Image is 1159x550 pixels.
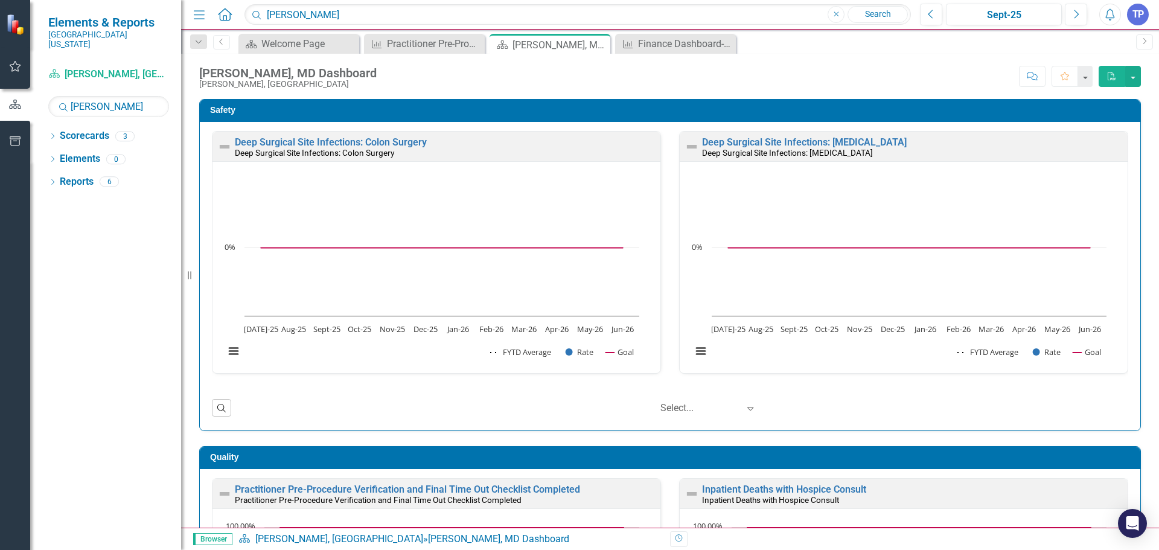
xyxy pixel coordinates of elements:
svg: Interactive chart [219,174,645,370]
div: [PERSON_NAME], MD Dashboard [428,533,569,545]
button: View chart menu, Chart [692,343,709,360]
button: View chart menu, Chart [225,343,242,360]
svg: Interactive chart [686,174,1113,370]
img: ClearPoint Strategy [6,14,27,35]
div: [PERSON_NAME], [GEOGRAPHIC_DATA] [199,80,377,89]
text: 0% [225,241,235,252]
text: May-26 [577,324,603,334]
text: Apr-26 [545,324,569,334]
text: Jun-26 [610,324,634,334]
a: Practitioner Pre-Procedure Verification and Final Time Out Checklist Completed [235,484,580,495]
text: Sept-25 [313,324,340,334]
input: Search Below... [48,96,169,117]
text: Jun-26 [1078,324,1101,334]
text: Jan-26 [446,324,469,334]
a: Elements [60,152,100,166]
text: Apr-26 [1012,324,1036,334]
text: Jan-26 [913,324,936,334]
a: [PERSON_NAME], [GEOGRAPHIC_DATA] [255,533,423,545]
a: Practitioner Pre-Procedure Verification and Final Time Out Checklist Completed [367,36,482,51]
div: Sept-25 [950,8,1058,22]
text: Feb-26 [947,324,971,334]
text: 0% [692,241,703,252]
small: [GEOGRAPHIC_DATA][US_STATE] [48,30,169,50]
button: Show Goal [1073,347,1101,357]
small: Deep Surgical Site Infections: Colon Surgery [235,148,394,158]
a: Finance Dashboard-[PERSON_NAME], [GEOGRAPHIC_DATA] [618,36,733,51]
text: Mar-26 [511,324,537,334]
div: Chart. Highcharts interactive chart. [686,174,1122,370]
text: [DATE]-25 [711,324,746,334]
button: Show FYTD Average [957,347,1020,357]
a: Reports [60,175,94,189]
div: Finance Dashboard-[PERSON_NAME], [GEOGRAPHIC_DATA] [638,36,733,51]
g: Goal, series 3 of 3. Line with 12 data points. [745,525,1094,529]
img: Not Defined [685,139,699,154]
text: Dec-25 [881,324,905,334]
div: 0 [106,154,126,164]
div: Open Intercom Messenger [1118,509,1147,538]
div: 3 [115,131,135,141]
button: Show Goal [605,347,634,357]
g: Goal, series 3 of 3. Line with 12 data points. [278,525,627,529]
text: [DATE]-25 [244,324,278,334]
button: Show Rate [1033,347,1061,357]
text: 100.00% [693,520,723,531]
div: 6 [100,177,119,187]
a: Deep Surgical Site Infections: [MEDICAL_DATA] [702,136,907,148]
input: Search ClearPoint... [244,4,911,25]
h3: Safety [210,106,1134,115]
text: Aug-25 [281,324,306,334]
small: Deep Surgical Site Infections: [MEDICAL_DATA] [702,148,873,158]
text: 100.00% [226,520,255,531]
text: Sept-25 [781,324,808,334]
text: Oct-25 [348,324,371,334]
a: Scorecards [60,129,109,143]
div: Welcome Page [261,36,356,51]
h3: Quality [210,453,1134,462]
text: Dec-25 [413,324,438,334]
img: Not Defined [217,487,232,501]
small: Practitioner Pre-Procedure Verification and Final Time Out Checklist Completed [235,495,522,505]
text: Aug-25 [749,324,773,334]
text: May-26 [1044,324,1070,334]
div: [PERSON_NAME], MD Dashboard [512,37,607,53]
div: » [238,532,661,546]
text: Feb-26 [479,324,503,334]
small: Inpatient Deaths with Hospice Consult [702,495,839,505]
a: Inpatient Deaths with Hospice Consult [702,484,866,495]
a: Welcome Page [241,36,356,51]
a: [PERSON_NAME], [GEOGRAPHIC_DATA] [48,68,169,82]
text: Nov-25 [380,324,405,334]
span: Elements & Reports [48,15,169,30]
div: Chart. Highcharts interactive chart. [219,174,654,370]
div: [PERSON_NAME], MD Dashboard [199,66,377,80]
button: Sept-25 [946,4,1062,25]
text: Nov-25 [847,324,872,334]
a: Deep Surgical Site Infections: Colon Surgery [235,136,427,148]
button: Show Rate [566,347,593,357]
g: Goal, series 3 of 3. Line with 12 data points. [259,245,625,250]
div: Practitioner Pre-Procedure Verification and Final Time Out Checklist Completed [387,36,482,51]
button: TP [1127,4,1149,25]
img: Not Defined [217,139,232,154]
a: Search [848,6,908,23]
text: Mar-26 [979,324,1004,334]
span: Browser [193,533,232,545]
g: Goal, series 3 of 3. Line with 12 data points. [726,245,1093,250]
text: Oct-25 [815,324,838,334]
button: Show FYTD Average [490,347,552,357]
img: Not Defined [685,487,699,501]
